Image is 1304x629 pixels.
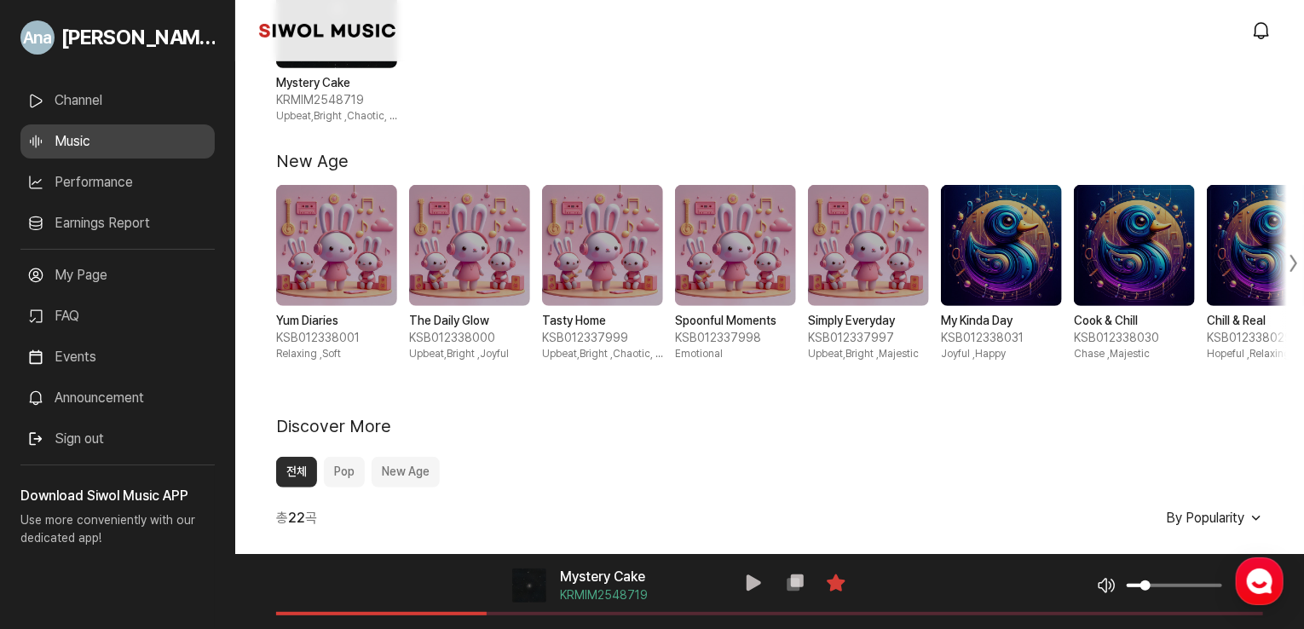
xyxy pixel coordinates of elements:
[1166,510,1244,526] span: By Popularity
[409,330,530,347] span: KSB012338000
[20,84,215,118] a: Channel
[276,75,397,92] strong: Mystery Cake
[560,568,648,587] strong: Mystery Cake
[808,330,929,347] span: KSB012337997
[288,510,305,526] b: 22
[675,330,796,347] span: KSB012337998
[113,488,220,530] a: Messages
[20,165,215,199] a: Performance
[1152,511,1263,525] button: By Popularity
[20,14,215,61] a: Go to My Profile
[542,330,663,347] span: KSB012337999
[20,206,215,240] a: Earnings Report
[542,185,663,361] div: 3 / 10
[141,514,192,528] span: Messages
[1074,185,1195,361] div: 7 / 10
[324,457,365,488] button: Pop
[276,612,487,615] span: 음악 재생 위치 조절
[1074,313,1195,330] strong: Cook & Chill
[372,457,440,488] button: New Age
[1074,330,1195,347] span: KSB012338030
[276,313,397,330] strong: Yum Diaries
[409,313,530,330] strong: The Daily Glow
[941,313,1062,330] strong: My Kinda Day
[1127,584,1145,587] span: 볼륨 조절
[252,513,294,527] span: Settings
[1074,347,1195,361] span: Chase , Majestic
[276,330,397,347] span: KSB012338001
[808,347,929,361] span: Upbeat,Bright , Majestic
[20,124,215,159] a: Music
[941,330,1062,347] span: KSB012338031
[20,381,215,415] a: Announcement
[276,151,349,171] h2: New Age
[542,313,663,330] strong: Tasty Home
[560,587,648,604] span: KRMIM2548719
[1246,14,1280,48] a: modal.notifications
[20,422,111,456] button: Sign out
[808,313,929,330] strong: Simply Everyday
[276,457,317,488] button: 전체
[276,347,397,361] span: Relaxing , Soft
[20,258,215,292] a: My Page
[276,508,317,528] span: 총 곡
[20,299,215,333] a: FAQ
[5,488,113,530] a: Home
[20,340,215,374] a: Events
[941,347,1062,361] span: Joyful , Happy
[61,22,215,53] span: [PERSON_NAME]
[409,185,530,361] div: 2 / 10
[409,347,530,361] span: Upbeat,Bright , Joyful
[43,513,73,527] span: Home
[512,568,546,603] img: Amime Station thumbnail
[220,488,327,530] a: Settings
[1263,166,1304,361] div: Next slide
[675,347,796,361] span: Emotional
[276,416,391,436] h2: Discover More
[276,109,397,124] span: Upbeat,Bright , Chaotic, Excited
[675,313,796,330] strong: Spoonful Moments
[276,92,397,109] span: KRMIM2548719
[276,185,397,361] div: 1 / 10
[808,185,929,361] div: 5 / 10
[20,486,215,506] h3: Download Siwol Music APP
[20,506,215,561] p: Use more conveniently with our dedicated app!
[941,185,1062,361] div: 6 / 10
[542,347,663,361] span: Upbeat,Bright , Chaotic, Excited
[675,185,796,361] div: 4 / 10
